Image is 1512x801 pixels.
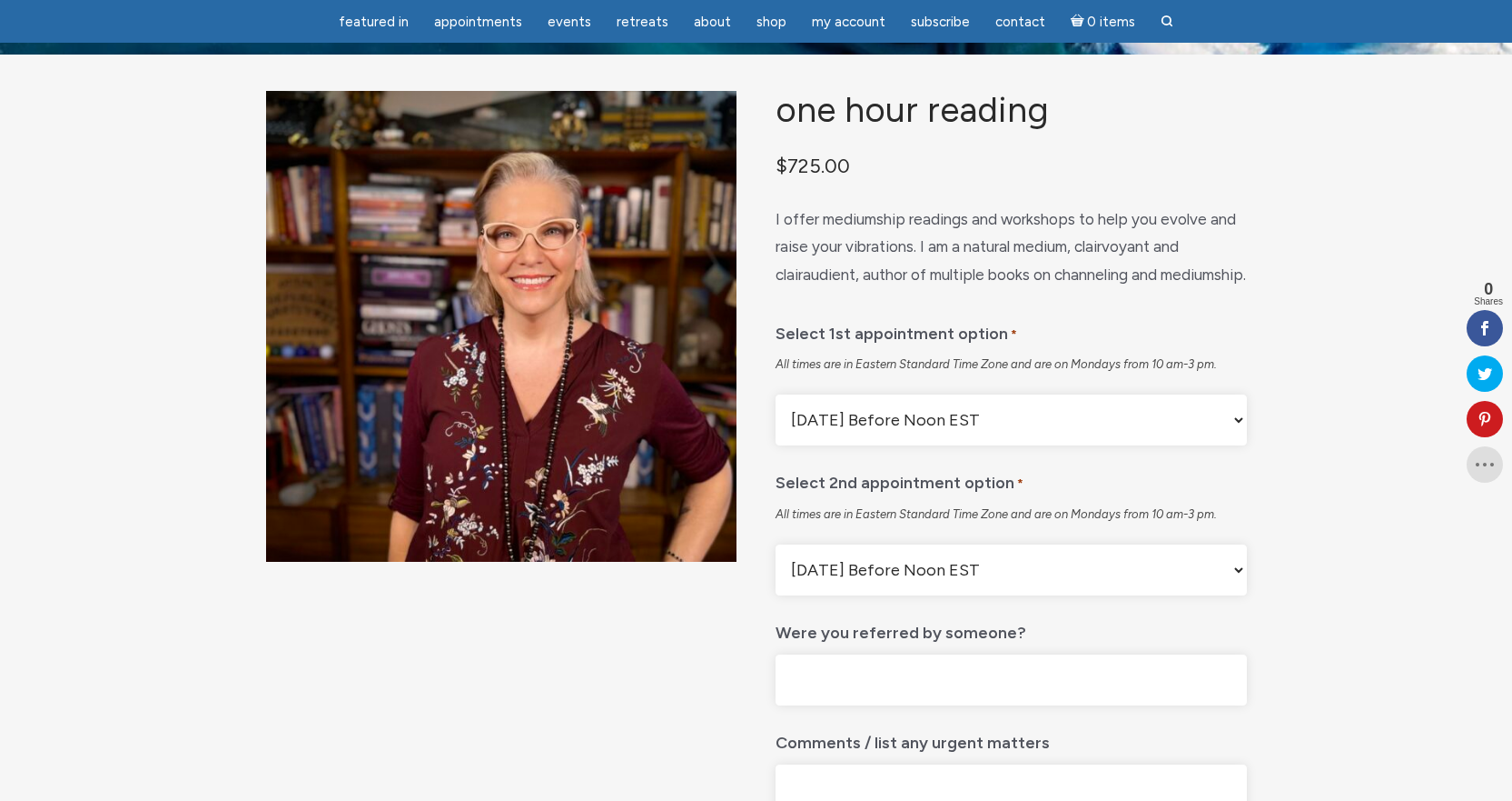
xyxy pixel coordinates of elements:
span: About [694,14,731,30]
span: Shop [756,14,786,30]
div: All times are in Eastern Standard Time Zone and are on Mondays from 10 am-3 pm. [776,506,1246,523]
label: Select 2nd appointment option [776,460,1023,499]
a: Appointments [423,5,533,40]
span: 0 [1474,281,1503,297]
h1: One Hour Reading [776,91,1246,130]
a: Shop [746,5,797,40]
label: Select 1st appointment option [776,311,1017,350]
span: Retreats [617,14,668,30]
span: Shares [1474,297,1503,306]
span: Subscribe [911,14,970,30]
div: All times are in Eastern Standard Time Zone and are on Mondays from 10 am-3 pm. [776,356,1246,373]
a: Events [537,5,602,40]
a: featured in [328,5,420,40]
a: My Account [801,5,896,40]
span: $ [776,154,787,177]
img: One Hour Reading [266,91,736,562]
span: Appointments [434,14,522,30]
span: Contact [995,14,1045,30]
a: Retreats [606,5,679,40]
a: Contact [984,5,1056,40]
span: I offer mediumship readings and workshops to help you evolve and raise your vibrations. I am a na... [776,210,1246,284]
a: Cart0 items [1060,3,1147,40]
a: Subscribe [900,5,981,40]
a: About [683,5,742,40]
span: Events [548,14,591,30]
bdi: 725.00 [776,154,850,177]
span: featured in [339,14,409,30]
label: Comments / list any urgent matters [776,720,1050,757]
span: My Account [812,14,885,30]
i: Cart [1071,14,1088,30]
label: Were you referred by someone? [776,610,1026,647]
span: 0 items [1087,15,1135,29]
